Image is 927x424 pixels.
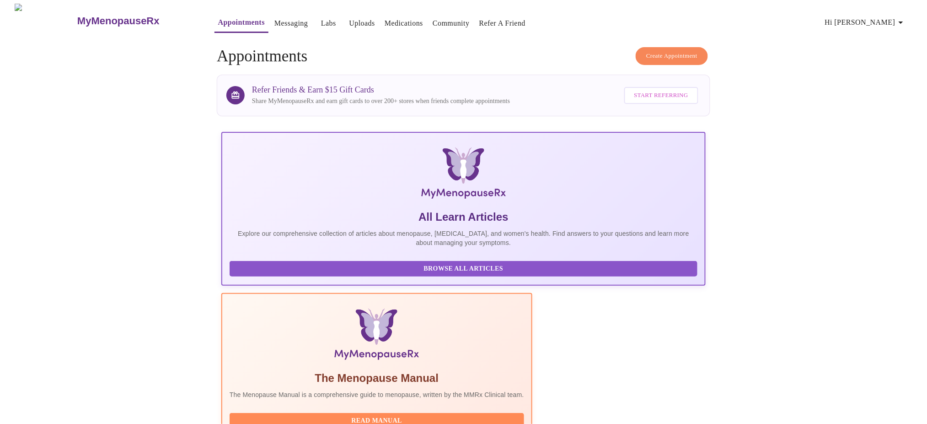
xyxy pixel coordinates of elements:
button: Uploads [345,14,379,33]
button: Appointments [214,13,268,33]
a: Community [433,17,470,30]
a: Browse All Articles [230,264,700,272]
a: Messaging [274,17,308,30]
h3: Refer Friends & Earn $15 Gift Cards [252,85,510,95]
button: Labs [314,14,343,33]
span: Create Appointment [646,51,697,61]
span: Hi [PERSON_NAME] [825,16,906,29]
button: Community [429,14,473,33]
h3: MyMenopauseRx [77,15,160,27]
button: Refer a Friend [476,14,530,33]
button: Messaging [271,14,311,33]
img: MyMenopauseRx Logo [302,147,625,202]
span: Start Referring [634,90,688,101]
button: Hi [PERSON_NAME] [821,13,910,32]
a: Appointments [218,16,265,29]
span: Browse All Articles [239,263,688,275]
button: Create Appointment [636,47,708,65]
h5: All Learn Articles [230,210,697,224]
a: Medications [385,17,423,30]
p: Share MyMenopauseRx and earn gift cards to over 200+ stores when friends complete appointments [252,97,510,106]
h4: Appointments [217,47,710,65]
p: Explore our comprehensive collection of articles about menopause, [MEDICAL_DATA], and women's hea... [230,229,697,247]
button: Start Referring [624,87,698,104]
a: Read Manual [230,416,526,424]
a: Uploads [349,17,375,30]
button: Browse All Articles [230,261,697,277]
a: Refer a Friend [479,17,526,30]
a: Labs [321,17,336,30]
a: MyMenopauseRx [76,5,196,37]
a: Start Referring [622,82,701,109]
button: Medications [381,14,427,33]
img: MyMenopauseRx Logo [15,4,76,38]
p: The Menopause Manual is a comprehensive guide to menopause, written by the MMRx Clinical team. [230,390,524,399]
h5: The Menopause Manual [230,371,524,386]
img: Menopause Manual [276,309,477,364]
